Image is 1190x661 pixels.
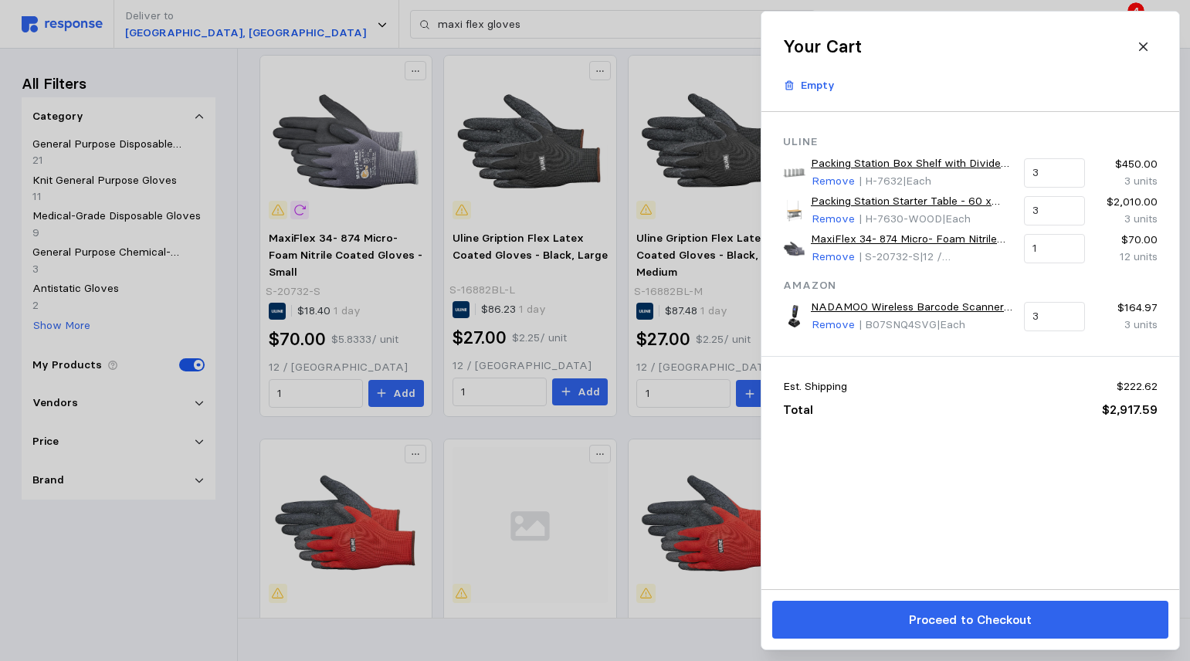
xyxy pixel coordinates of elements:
p: 3 units [1096,211,1157,228]
button: Empty [775,71,843,100]
img: S-20732-S [783,237,805,259]
a: MaxiFlex 34- 874 Micro- Foam Nitrile Coated Gloves - Small [811,231,1013,248]
a: Packing Station Starter Table - 60 x 36", Composite Wood Top [811,193,1013,210]
p: Proceed to Checkout [908,610,1031,629]
input: Qty [1032,159,1076,187]
p: $450.00 [1096,156,1157,173]
span: | H-7630-WOOD [858,212,941,225]
p: $2,917.59 [1101,400,1157,419]
a: Packing Station Box Shelf with Dividers - 60" [811,155,1013,172]
input: Qty [1032,235,1076,263]
p: 3 units [1096,317,1157,334]
p: Remove [812,173,855,190]
img: H-7632 [783,162,805,185]
p: $2,010.00 [1096,194,1157,211]
button: Proceed to Checkout [772,601,1168,639]
h2: Your Cart [783,35,862,59]
p: Total [783,400,813,419]
button: Remove [811,248,856,266]
button: Remove [811,210,856,229]
p: $70.00 [1096,232,1157,249]
p: 12 units [1096,249,1157,266]
p: Remove [812,249,855,266]
span: | B07SNQ4SVG [858,317,936,331]
img: H-7630-WOOD [783,199,805,222]
button: Remove [811,316,856,334]
input: Qty [1032,303,1076,330]
p: 3 units [1096,173,1157,190]
p: Amazon [783,277,1158,294]
img: 61R8X2SrKIL.__AC_SX300_SY300_QL70_FMwebp_.jpg [783,305,805,327]
a: NADAMOO Wireless Barcode Scanner Compatible with Bluetooth, with Charging Dock, Portable USB 1D B... [811,299,1013,316]
p: Remove [812,211,855,228]
p: Remove [812,317,855,334]
p: Est. Shipping [783,378,847,395]
input: Qty [1032,197,1076,225]
span: | Each [936,317,965,331]
p: $164.97 [1096,300,1157,317]
p: Uline [783,134,1158,151]
span: | H-7632 [858,174,902,188]
p: Empty [801,77,835,94]
span: | Each [902,174,931,188]
p: $222.62 [1116,378,1157,395]
button: Remove [811,172,856,191]
span: | Each [941,212,970,225]
span: | S-20732-S [858,249,919,263]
